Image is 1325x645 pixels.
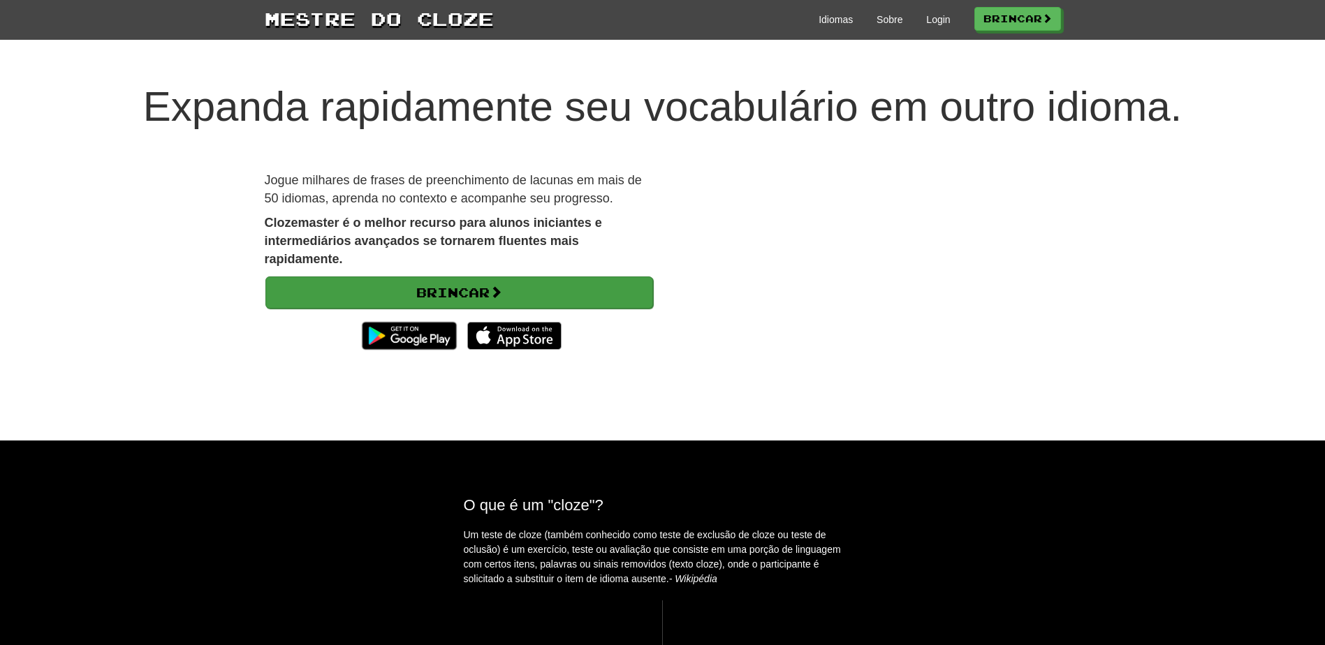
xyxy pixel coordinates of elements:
[355,315,463,357] img: Obtenha-o no Google Play
[669,573,717,584] em: - Wikipédia
[416,285,490,300] font: Brincar
[265,216,602,265] strong: Clozemaster é o melhor recurso para alunos iniciantes e intermediários avançados se tornarem flue...
[464,529,841,584] font: Um teste de cloze (também conhecido como teste de exclusão de cloze ou teste de oclusão) é um exe...
[974,7,1061,31] a: Brincar
[265,6,494,31] a: Mestre do Cloze
[265,276,653,309] a: Brincar
[819,13,853,27] a: Idiomas
[926,13,950,27] a: Login
[265,172,652,207] p: Jogue milhares de frases de preenchimento de lacunas em mais de 50 idiomas, aprenda no contexto e...
[983,13,1042,24] font: Brincar
[877,13,902,27] a: Sobre
[467,322,562,350] img: Download_on_the_App_Store_Badge_US-UK_135x40-25178aeef6eb6b83b96f5f2d004eda3bffbb37122de64afbaef7...
[464,496,862,514] h2: O que é um "cloze"?
[143,83,1183,130] font: Expanda rapidamente seu vocabulário em outro idioma.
